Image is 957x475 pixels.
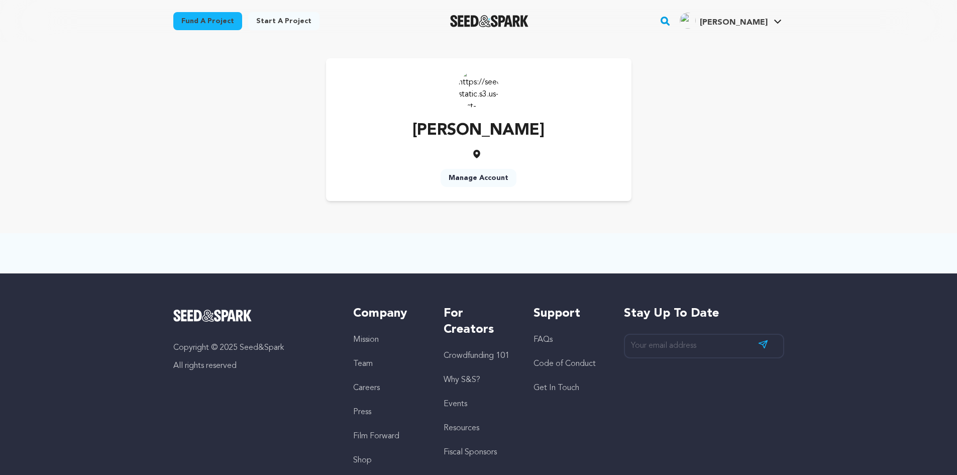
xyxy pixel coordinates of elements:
a: Film Forward [353,432,399,440]
img: Seed&Spark Logo Dark Mode [450,15,529,27]
a: Manage Account [441,169,516,187]
input: Your email address [624,334,784,358]
a: Seed&Spark Homepage [450,15,529,27]
a: Why S&S? [444,376,480,384]
a: Events [444,400,467,408]
a: Rane N.'s Profile [678,11,784,29]
a: Fiscal Sponsors [444,448,497,456]
p: All rights reserved [173,360,334,372]
a: FAQs [534,336,553,344]
a: Careers [353,384,380,392]
h5: Stay up to date [624,306,784,322]
img: ACg8ocIjDPwsQCTi0eYb_EHSlq2NJ2uZBOR6cN3zTFou3Sd2PBKYzw=s96-c [680,13,696,29]
h5: Support [534,306,603,322]
a: Resources [444,424,479,432]
a: Seed&Spark Homepage [173,310,334,322]
a: Code of Conduct [534,360,596,368]
h5: For Creators [444,306,513,338]
span: [PERSON_NAME] [700,19,768,27]
span: Rane N.'s Profile [678,11,784,32]
a: Press [353,408,371,416]
a: Team [353,360,373,368]
a: Crowdfunding 101 [444,352,509,360]
p: [PERSON_NAME] [412,119,545,143]
a: Get In Touch [534,384,579,392]
a: Fund a project [173,12,242,30]
a: Shop [353,456,372,464]
a: Mission [353,336,379,344]
h5: Company [353,306,423,322]
div: Rane N.'s Profile [680,13,768,29]
img: Seed&Spark Logo [173,310,252,322]
p: Copyright © 2025 Seed&Spark [173,342,334,354]
a: Start a project [248,12,320,30]
img: https://seedandspark-static.s3.us-east-2.amazonaws.com/images/User/002/321/671/medium/ACg8ocIjDPw... [459,68,499,109]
